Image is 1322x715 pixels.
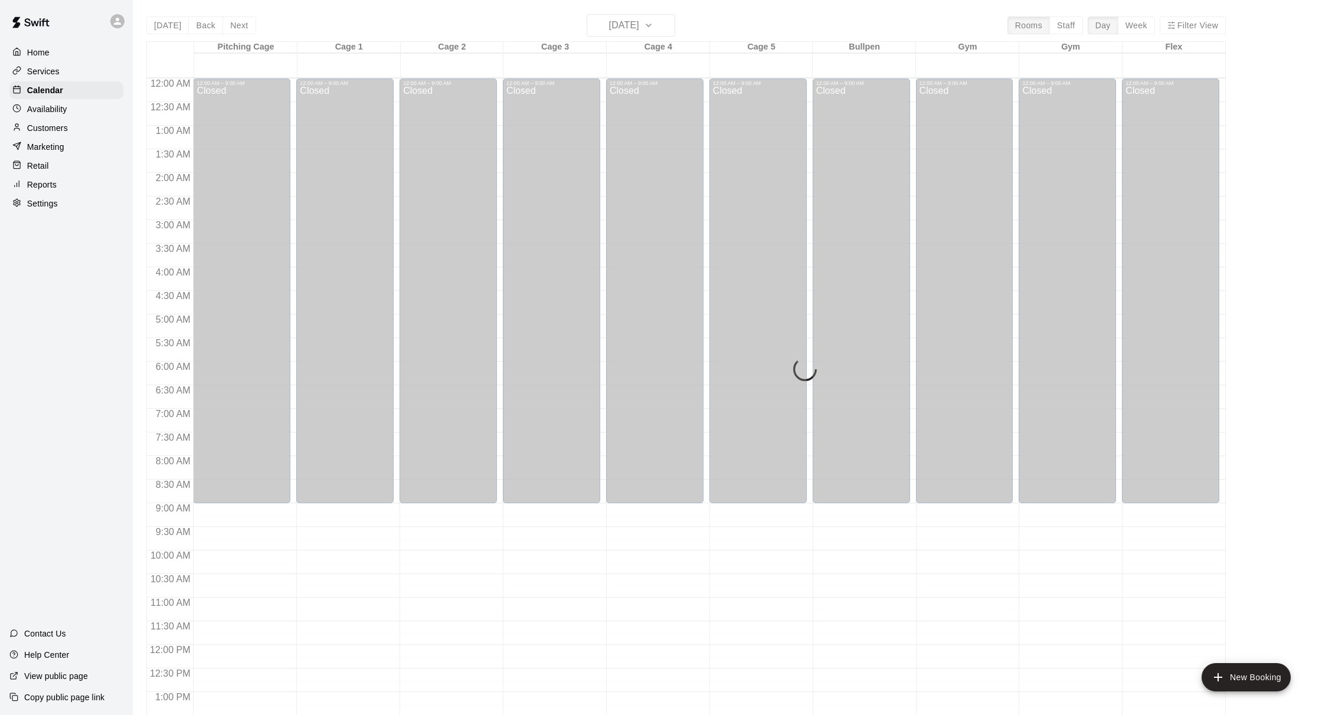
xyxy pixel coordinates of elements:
div: Gym [1019,42,1123,53]
span: 9:00 AM [153,503,194,513]
p: Reports [27,179,57,191]
div: 12:00 AM – 9:00 AM [1125,80,1216,86]
p: Retail [27,160,49,172]
p: Settings [27,198,58,209]
div: Closed [816,86,907,507]
div: 12:00 AM – 9:00 AM: Closed [193,78,290,503]
span: 5:00 AM [153,314,194,324]
p: Services [27,65,60,77]
div: Cage 2 [401,42,504,53]
span: 2:00 AM [153,173,194,183]
span: 7:00 AM [153,409,194,419]
div: 12:00 AM – 9:00 AM: Closed [813,78,910,503]
p: Help Center [24,649,69,661]
div: Closed [919,86,1010,507]
div: 12:00 AM – 9:00 AM: Closed [400,78,497,503]
div: 12:00 AM – 9:00 AM: Closed [503,78,600,503]
div: 12:00 AM – 9:00 AM [197,80,287,86]
a: Marketing [9,138,123,156]
div: 12:00 AM – 9:00 AM [919,80,1010,86]
span: 5:30 AM [153,338,194,348]
div: 12:00 AM – 9:00 AM: Closed [916,78,1013,503]
div: 12:00 AM – 9:00 AM [506,80,597,86]
div: 12:00 AM – 9:00 AM: Closed [1122,78,1219,503]
div: 12:00 AM – 9:00 AM: Closed [296,78,394,503]
a: Services [9,63,123,80]
div: 12:00 AM – 9:00 AM [403,80,493,86]
div: Closed [1125,86,1216,507]
span: 1:30 AM [153,149,194,159]
span: 9:30 AM [153,527,194,537]
span: 4:00 AM [153,267,194,277]
span: 11:30 AM [148,621,194,631]
span: 10:00 AM [148,550,194,560]
div: 12:00 AM – 9:00 AM [1022,80,1112,86]
div: 12:00 AM – 9:00 AM [610,80,700,86]
span: 4:30 AM [153,291,194,301]
div: Closed [403,86,493,507]
div: Cage 5 [710,42,813,53]
a: Retail [9,157,123,175]
div: Closed [713,86,803,507]
p: Availability [27,103,67,115]
div: Cage 1 [297,42,401,53]
div: Cage 3 [503,42,607,53]
p: Contact Us [24,628,66,639]
p: View public page [24,670,88,682]
div: Closed [506,86,597,507]
div: Flex [1123,42,1226,53]
span: 12:00 AM [148,78,194,88]
span: 11:00 AM [148,598,194,608]
div: 12:00 AM – 9:00 AM: Closed [606,78,703,503]
p: Customers [27,122,68,134]
a: Settings [9,195,123,212]
a: Availability [9,100,123,118]
p: Home [27,47,50,58]
div: 12:00 AM – 9:00 AM [300,80,390,86]
span: 6:00 AM [153,362,194,372]
div: Closed [197,86,287,507]
span: 1:00 PM [152,692,194,702]
span: 2:30 AM [153,196,194,206]
a: Customers [9,119,123,137]
div: 12:00 AM – 9:00 AM [816,80,907,86]
div: Pitching Cage [194,42,297,53]
div: 12:00 AM – 9:00 AM [713,80,803,86]
span: 3:30 AM [153,244,194,254]
p: Copy public page link [24,691,104,703]
span: 12:30 PM [147,668,193,678]
p: Marketing [27,141,64,153]
div: Closed [610,86,700,507]
div: 12:00 AM – 9:00 AM: Closed [709,78,807,503]
div: Bullpen [813,42,916,53]
button: add [1202,663,1291,691]
div: Cage 4 [607,42,710,53]
span: 10:30 AM [148,574,194,584]
div: Closed [1022,86,1112,507]
span: 7:30 AM [153,432,194,442]
div: 12:00 AM – 9:00 AM: Closed [1019,78,1116,503]
div: Closed [300,86,390,507]
span: 8:30 AM [153,480,194,490]
span: 6:30 AM [153,385,194,395]
span: 3:00 AM [153,220,194,230]
a: Home [9,44,123,61]
span: 12:00 PM [147,645,193,655]
div: Gym [916,42,1019,53]
a: Reports [9,176,123,193]
span: 12:30 AM [148,102,194,112]
p: Calendar [27,84,63,96]
span: 8:00 AM [153,456,194,466]
a: Calendar [9,81,123,99]
span: 1:00 AM [153,126,194,136]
